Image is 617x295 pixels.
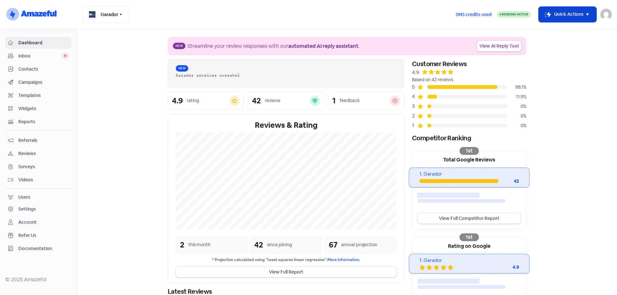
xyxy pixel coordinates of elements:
[412,83,417,91] div: 5
[412,69,419,76] div: 4.9
[5,134,72,146] a: Referrals
[502,12,528,16] span: Sending Active
[460,147,479,155] div: 1st
[18,39,69,46] span: Dashboard
[176,119,396,131] div: Reviews & Rating
[328,91,404,110] a: 1feedback
[412,151,526,168] div: Total Google Reviews
[265,97,280,104] div: reviews
[18,92,69,99] span: Templates
[288,43,358,49] b: automated AI reply assistant
[180,239,184,251] div: 2
[412,122,417,129] div: 1
[412,76,526,83] div: Based on 42 reviews
[18,206,36,213] div: Settings
[176,257,396,263] small: * Projection calculated using "Least squares linear regression".
[18,53,62,59] span: Inbox
[5,148,72,160] a: Reviews
[340,97,360,104] div: feedback
[498,178,519,185] div: 42
[188,241,210,248] div: this month
[267,241,292,248] div: since joining
[507,84,526,91] div: 88.1%
[18,232,69,239] span: Refer Us
[176,72,396,78] div: Garador receives overwhel
[172,97,183,105] div: 4.9
[507,93,526,100] div: 11.9%
[18,66,69,73] span: Contacts
[412,133,526,143] div: Competitor Ranking
[18,105,69,112] span: Widgets
[187,97,199,104] div: rating
[176,65,188,72] span: New
[600,9,612,20] img: User
[176,267,396,277] button: View Full Report
[5,216,72,228] a: Account
[5,276,72,283] div: © 2025 Amazeful
[477,41,521,51] a: View AI Reply Tool
[5,50,72,62] a: Inbox 0
[18,219,37,226] div: Account
[327,257,360,262] a: More information.
[252,97,261,105] div: 42
[341,241,377,248] div: annual projection
[5,63,72,75] a: Contacts
[18,118,69,125] span: Reports
[419,257,519,264] div: 1. Garador
[5,103,72,115] a: Widgets
[507,103,526,110] div: 0%
[5,76,72,88] a: Campaigns
[539,7,596,22] button: Quick Actions
[18,163,69,170] span: Surveys
[590,269,611,289] iframe: chat widget
[173,43,185,49] span: New
[62,53,69,59] span: 0
[417,213,521,224] a: View Full Competitor Report
[456,11,492,18] span: SMS credits used
[412,112,417,120] div: 2
[412,59,526,69] div: Customer Reviews
[329,239,337,251] div: 67
[412,237,526,254] div: Rating on Google
[507,122,526,129] div: 0%
[412,102,417,110] div: 3
[5,161,72,173] a: Surveys
[18,150,69,157] span: Reviews
[248,91,324,110] a: 42reviews
[5,37,72,49] a: Dashboard
[254,239,263,251] div: 42
[18,194,30,201] div: Users
[168,91,244,110] a: 4.9rating
[5,191,72,203] a: Users
[18,137,69,144] span: Referrals
[493,264,519,271] div: 4.9
[5,116,72,128] a: Reports
[419,170,519,178] div: 1. Garador
[507,113,526,119] div: 0%
[5,90,72,101] a: Templates
[187,42,360,50] div: Streamline your review responses with our .
[5,243,72,255] a: Documentation
[412,93,417,100] div: 4
[82,6,129,23] button: Garador
[18,177,69,183] span: Videos
[497,11,531,18] a: Sending Active
[5,203,72,215] a: Settings
[450,11,497,17] a: SMS credits used
[460,233,479,241] div: 1st
[5,230,72,241] a: Refer Us
[332,97,336,105] div: 1
[18,245,69,252] span: Documentation
[18,79,69,86] span: Campaigns
[5,174,72,186] a: Videos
